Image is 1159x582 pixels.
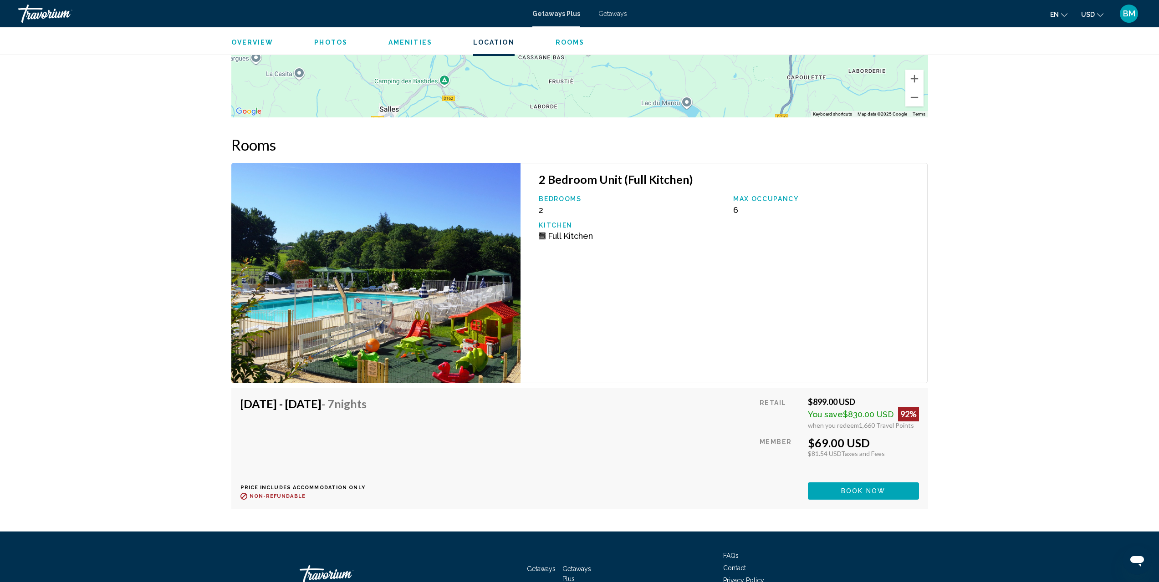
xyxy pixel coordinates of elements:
[858,111,907,116] span: Map data ©2025 Google
[556,38,585,46] button: Rooms
[723,564,746,572] a: Contact
[808,450,919,457] div: $81.54 USD
[813,111,852,117] button: Keyboard shortcuts
[841,450,885,457] span: Taxes and Fees
[234,106,264,117] img: Google
[1123,546,1152,575] iframe: Button to launch messaging window
[1050,8,1067,21] button: Change language
[760,397,801,429] div: Retail
[240,397,367,410] h4: [DATE] - [DATE]
[539,172,918,186] h3: 2 Bedroom Unit (Full Kitchen)
[808,482,919,499] button: Book now
[240,485,373,491] p: Price includes accommodation only
[334,397,367,410] span: Nights
[231,39,274,46] span: Overview
[548,231,593,241] span: Full Kitchen
[250,493,306,499] span: Non-refundable
[808,421,859,429] span: when you redeem
[388,39,432,46] span: Amenities
[314,39,347,46] span: Photos
[18,5,523,23] a: Travorium
[808,436,919,450] div: $69.00 USD
[1050,11,1059,18] span: en
[905,88,924,106] button: Zoom out
[1123,9,1135,18] span: BM
[322,397,367,410] span: - 7
[808,397,919,407] div: $899.00 USD
[913,111,925,116] a: Terms (opens in new tab)
[231,136,928,154] h2: Rooms
[1081,11,1095,18] span: USD
[539,205,543,215] span: 2
[473,38,515,46] button: Location
[808,410,843,419] span: You save
[539,195,724,202] p: Bedrooms
[843,410,894,419] span: $830.00 USD
[556,39,585,46] span: Rooms
[473,39,515,46] span: Location
[231,38,274,46] button: Overview
[388,38,432,46] button: Amenities
[760,436,801,476] div: Member
[905,70,924,88] button: Zoom in
[723,552,739,559] a: FAQs
[733,195,919,202] p: Max Occupancy
[598,10,627,17] a: Getaways
[859,421,914,429] span: 1,660 Travel Points
[841,488,885,495] span: Book now
[532,10,580,17] a: Getaways Plus
[314,38,347,46] button: Photos
[1117,4,1141,23] button: User Menu
[1081,8,1103,21] button: Change currency
[898,407,919,421] div: 92%
[234,106,264,117] a: Open this area in Google Maps (opens a new window)
[539,222,724,229] p: Kitchen
[527,565,556,572] a: Getaways
[733,205,738,215] span: 6
[231,163,521,383] img: 4195O04X.jpg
